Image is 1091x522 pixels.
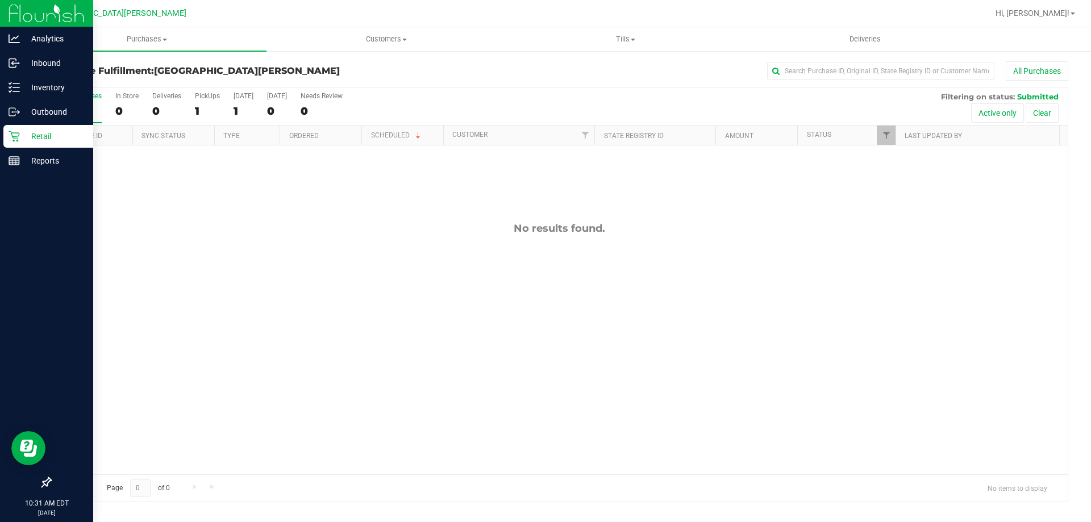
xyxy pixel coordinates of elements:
[27,27,266,51] a: Purchases
[51,222,1068,235] div: No results found.
[11,431,45,465] iframe: Resource center
[266,27,506,51] a: Customers
[97,479,179,497] span: Page of 0
[267,92,287,100] div: [DATE]
[9,131,20,142] inline-svg: Retail
[195,92,220,100] div: PickUps
[9,155,20,166] inline-svg: Reports
[20,81,88,94] p: Inventory
[506,34,744,44] span: Tills
[154,65,340,76] span: [GEOGRAPHIC_DATA][PERSON_NAME]
[46,9,186,18] span: [GEOGRAPHIC_DATA][PERSON_NAME]
[9,57,20,69] inline-svg: Inbound
[289,132,319,140] a: Ordered
[807,131,831,139] a: Status
[20,154,88,168] p: Reports
[301,105,343,118] div: 0
[9,106,20,118] inline-svg: Outbound
[20,130,88,143] p: Retail
[20,105,88,119] p: Outbound
[20,56,88,70] p: Inbound
[9,33,20,44] inline-svg: Analytics
[576,126,594,145] a: Filter
[941,92,1015,101] span: Filtering on status:
[1017,92,1059,101] span: Submitted
[767,62,994,80] input: Search Purchase ID, Original ID, State Registry ID or Customer Name...
[996,9,1069,18] span: Hi, [PERSON_NAME]!
[267,34,505,44] span: Customers
[905,132,962,140] a: Last Updated By
[9,82,20,93] inline-svg: Inventory
[115,105,139,118] div: 0
[5,508,88,517] p: [DATE]
[234,92,253,100] div: [DATE]
[20,32,88,45] p: Analytics
[50,66,389,76] h3: Purchase Fulfillment:
[27,34,266,44] span: Purchases
[1026,103,1059,123] button: Clear
[604,132,664,140] a: State Registry ID
[725,132,753,140] a: Amount
[115,92,139,100] div: In Store
[834,34,896,44] span: Deliveries
[5,498,88,508] p: 10:31 AM EDT
[452,131,488,139] a: Customer
[371,131,423,139] a: Scheduled
[1006,61,1068,81] button: All Purchases
[152,105,181,118] div: 0
[301,92,343,100] div: Needs Review
[877,126,896,145] a: Filter
[506,27,745,51] a: Tills
[978,479,1056,496] span: No items to display
[141,132,185,140] a: Sync Status
[746,27,985,51] a: Deliveries
[152,92,181,100] div: Deliveries
[223,132,240,140] a: Type
[234,105,253,118] div: 1
[267,105,287,118] div: 0
[195,105,220,118] div: 1
[971,103,1024,123] button: Active only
